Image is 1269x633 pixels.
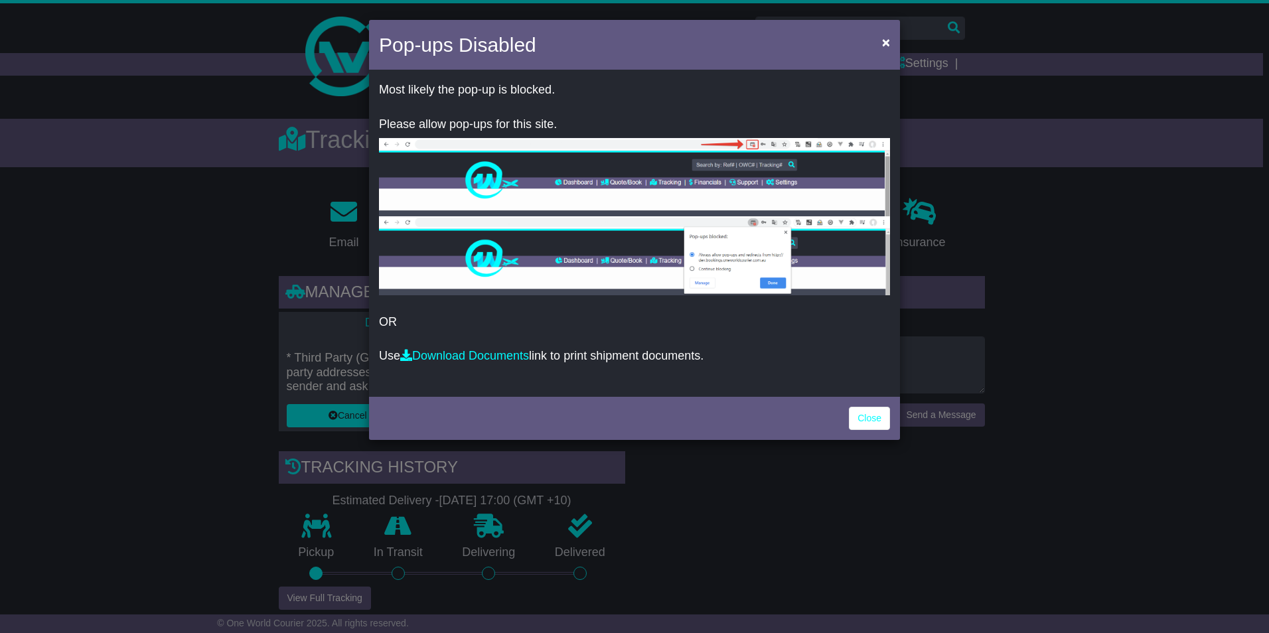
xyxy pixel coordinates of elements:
[882,35,890,50] span: ×
[379,138,890,216] img: allow-popup-1.png
[379,349,890,364] p: Use link to print shipment documents.
[379,117,890,132] p: Please allow pop-ups for this site.
[849,407,890,430] a: Close
[379,216,890,295] img: allow-popup-2.png
[875,29,897,56] button: Close
[369,73,900,393] div: OR
[379,30,536,60] h4: Pop-ups Disabled
[379,83,890,98] p: Most likely the pop-up is blocked.
[400,349,529,362] a: Download Documents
